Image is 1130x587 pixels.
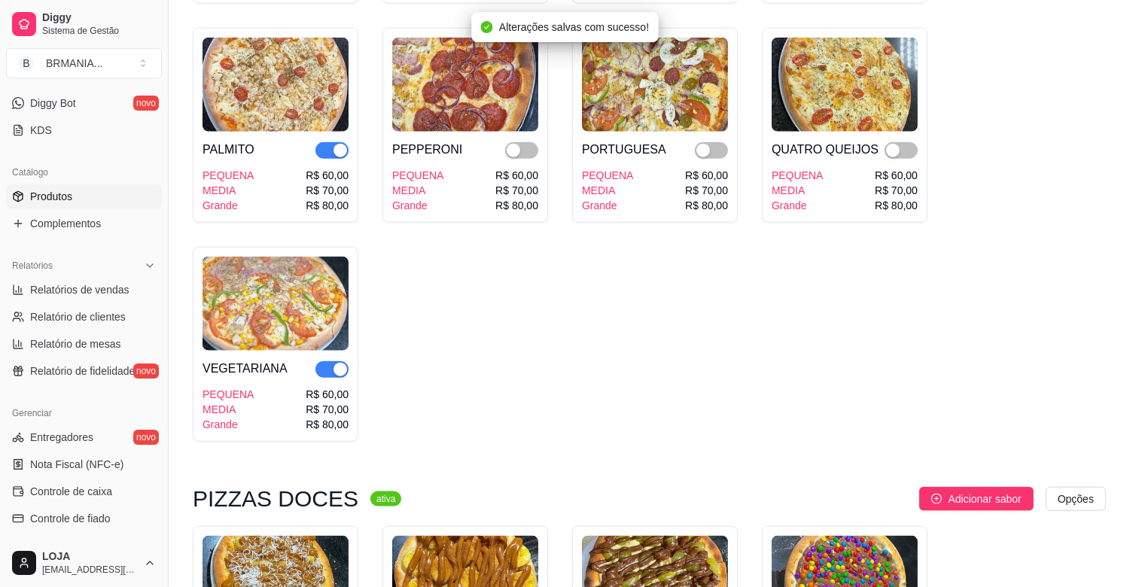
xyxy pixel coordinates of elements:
[30,282,129,297] span: Relatórios de vendas
[6,184,162,208] a: Produtos
[42,11,156,25] span: Diggy
[772,198,823,213] div: Grande
[392,38,538,132] img: product-image
[30,484,112,499] span: Controle de caixa
[1046,487,1106,511] button: Opções
[6,160,162,184] div: Catálogo
[42,564,138,576] span: [EMAIL_ADDRESS][DOMAIN_NAME]
[772,183,823,198] div: MEDIA
[772,38,918,132] img: product-image
[306,402,349,417] div: R$ 70,00
[6,359,162,383] a: Relatório de fidelidadenovo
[30,123,52,138] span: KDS
[6,278,162,302] a: Relatórios de vendas
[30,363,135,379] span: Relatório de fidelidade
[392,141,462,159] div: PEPPERONI
[6,425,162,449] a: Entregadoresnovo
[6,118,162,142] a: KDS
[481,21,493,33] span: check-circle
[30,309,126,324] span: Relatório de clientes
[6,401,162,425] div: Gerenciar
[203,168,254,183] div: PEQUENA
[6,545,162,581] button: LOJA[EMAIL_ADDRESS][DOMAIN_NAME]
[772,141,879,159] div: QUATRO QUEIJOS
[203,198,254,213] div: Grande
[6,305,162,329] a: Relatório de clientes
[203,183,254,198] div: MEDIA
[193,490,358,508] h3: PIZZAS DOCES
[203,38,349,132] img: product-image
[582,38,728,132] img: product-image
[42,25,156,37] span: Sistema de Gestão
[875,198,918,213] div: R$ 80,00
[582,141,666,159] div: PORTUGUESA
[203,417,254,432] div: Grande
[392,168,443,183] div: PEQUENA
[499,21,649,33] span: Alterações salvas com sucesso!
[306,417,349,432] div: R$ 80,00
[875,168,918,183] div: R$ 60,00
[203,257,349,351] img: product-image
[685,168,728,183] div: R$ 60,00
[370,491,401,506] sup: ativa
[30,336,121,351] span: Relatório de mesas
[582,168,633,183] div: PEQUENA
[306,183,349,198] div: R$ 70,00
[6,211,162,236] a: Complementos
[19,56,34,71] span: B
[6,48,162,78] button: Select a team
[306,168,349,183] div: R$ 60,00
[919,487,1033,511] button: Adicionar sabor
[306,387,349,402] div: R$ 60,00
[30,511,111,526] span: Controle de fiado
[772,168,823,183] div: PEQUENA
[12,260,53,272] span: Relatórios
[495,168,538,183] div: R$ 60,00
[582,183,633,198] div: MEDIA
[30,430,93,445] span: Entregadores
[6,534,162,558] a: Cupons
[42,550,138,564] span: LOJA
[875,183,918,198] div: R$ 70,00
[495,183,538,198] div: R$ 70,00
[203,387,254,402] div: PEQUENA
[685,198,728,213] div: R$ 80,00
[6,452,162,476] a: Nota Fiscal (NFC-e)
[30,538,66,553] span: Cupons
[30,189,72,204] span: Produtos
[30,457,123,472] span: Nota Fiscal (NFC-e)
[1058,491,1094,507] span: Opções
[685,183,728,198] div: R$ 70,00
[931,494,942,504] span: plus-circle
[392,198,443,213] div: Grande
[392,183,443,198] div: MEDIA
[203,141,254,159] div: PALMITO
[6,506,162,531] a: Controle de fiado
[948,491,1021,507] span: Adicionar sabor
[6,332,162,356] a: Relatório de mesas
[582,198,633,213] div: Grande
[306,198,349,213] div: R$ 80,00
[203,360,288,378] div: VEGETARIANA
[46,56,102,71] div: BRMANIA ...
[30,96,76,111] span: Diggy Bot
[495,198,538,213] div: R$ 80,00
[30,216,101,231] span: Complementos
[6,91,162,115] a: Diggy Botnovo
[6,479,162,503] a: Controle de caixa
[203,402,254,417] div: MEDIA
[6,6,162,42] a: DiggySistema de Gestão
